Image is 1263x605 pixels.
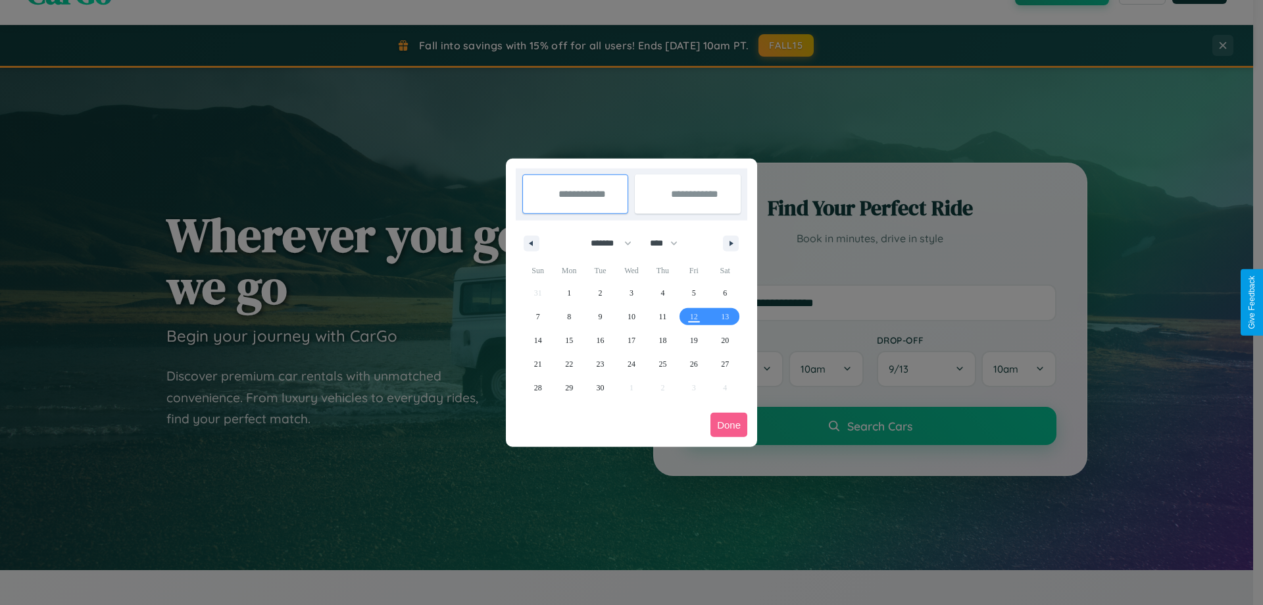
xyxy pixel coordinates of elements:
button: 1 [553,281,584,305]
button: Done [710,413,747,437]
span: 9 [599,305,603,329]
button: 13 [710,305,741,329]
div: Give Feedback [1247,276,1256,329]
span: 17 [628,329,635,352]
button: 4 [647,281,678,305]
span: Sat [710,260,741,281]
button: 8 [553,305,584,329]
button: 20 [710,329,741,352]
button: 3 [616,281,647,305]
span: 20 [721,329,729,352]
span: Fri [678,260,709,281]
span: 21 [534,352,542,376]
button: 14 [522,329,553,352]
button: 7 [522,305,553,329]
span: 12 [690,305,698,329]
button: 29 [553,376,584,400]
span: 26 [690,352,698,376]
button: 18 [647,329,678,352]
button: 21 [522,352,553,376]
span: 10 [628,305,635,329]
span: 16 [597,329,605,352]
span: 22 [565,352,573,376]
button: 2 [585,281,616,305]
span: 2 [599,281,603,305]
span: 15 [565,329,573,352]
span: 6 [723,281,727,305]
button: 15 [553,329,584,352]
button: 23 [585,352,616,376]
button: 6 [710,281,741,305]
button: 16 [585,329,616,352]
button: 26 [678,352,709,376]
span: 29 [565,376,573,400]
span: Thu [647,260,678,281]
button: 27 [710,352,741,376]
span: 5 [692,281,696,305]
button: 30 [585,376,616,400]
button: 19 [678,329,709,352]
span: Wed [616,260,647,281]
span: 19 [690,329,698,352]
span: 23 [597,352,605,376]
span: 28 [534,376,542,400]
span: 3 [630,281,633,305]
span: 13 [721,305,729,329]
span: 8 [567,305,571,329]
button: 11 [647,305,678,329]
span: 11 [659,305,667,329]
span: Sun [522,260,553,281]
button: 9 [585,305,616,329]
span: Mon [553,260,584,281]
span: 27 [721,352,729,376]
button: 5 [678,281,709,305]
button: 22 [553,352,584,376]
span: 1 [567,281,571,305]
span: 18 [658,329,666,352]
button: 17 [616,329,647,352]
span: 24 [628,352,635,376]
span: 14 [534,329,542,352]
button: 10 [616,305,647,329]
button: 24 [616,352,647,376]
span: 4 [660,281,664,305]
span: 7 [536,305,540,329]
span: Tue [585,260,616,281]
button: 12 [678,305,709,329]
button: 28 [522,376,553,400]
span: 30 [597,376,605,400]
button: 25 [647,352,678,376]
span: 25 [658,352,666,376]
